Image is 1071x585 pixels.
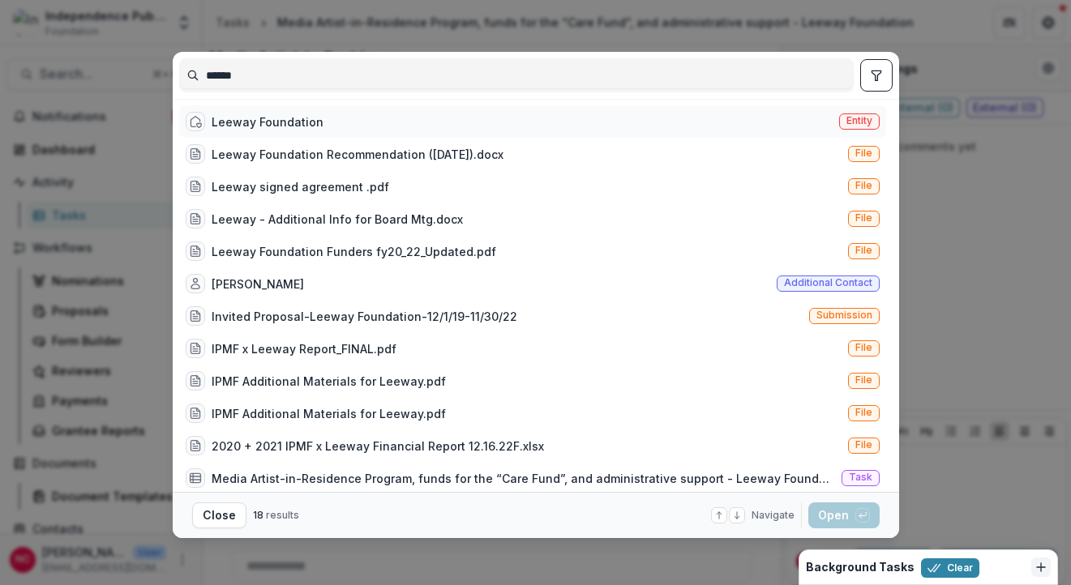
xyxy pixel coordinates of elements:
span: File [855,374,872,386]
span: Task [849,472,872,483]
button: Dismiss [1031,557,1051,577]
div: IPMF x Leeway Report_FINAL.pdf [212,340,396,357]
div: Leeway Foundation Funders fy20_22_Updated.pdf [212,243,496,260]
div: IPMF Additional Materials for Leeway.pdf [212,405,446,422]
div: Leeway signed agreement .pdf [212,178,389,195]
div: Leeway Foundation [212,113,323,130]
div: Invited Proposal-Leeway Foundation-12/1/19-11/30/22 [212,308,517,325]
span: 18 [253,509,263,521]
span: File [855,245,872,256]
div: IPMF Additional Materials for Leeway.pdf [212,373,446,390]
button: Close [192,502,246,528]
span: Navigate [752,508,795,523]
span: File [855,439,872,450]
button: toggle filters [860,59,893,92]
span: results [266,509,299,521]
button: Open [808,502,880,528]
span: Submission [816,310,872,321]
span: File [855,407,872,418]
span: File [855,342,872,353]
span: Additional contact [784,277,872,288]
button: Clear [921,558,979,578]
h2: Background Tasks [806,561,915,574]
div: Media Artist-in-Residence Program, funds for the “Care Fund”, and administrative support - Leeway... [212,470,835,487]
span: File [855,180,872,191]
span: File [855,147,872,159]
div: Leeway Foundation Recommendation ([DATE]).docx [212,146,503,163]
div: [PERSON_NAME] [212,275,304,292]
span: Entity [846,115,872,126]
div: Leeway - Additional Info for Board Mtg.docx [212,211,463,228]
span: File [855,212,872,224]
div: 2020 + 2021 IPMF x Leeway Financial Report 12.16.22F.xlsx [212,438,544,455]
